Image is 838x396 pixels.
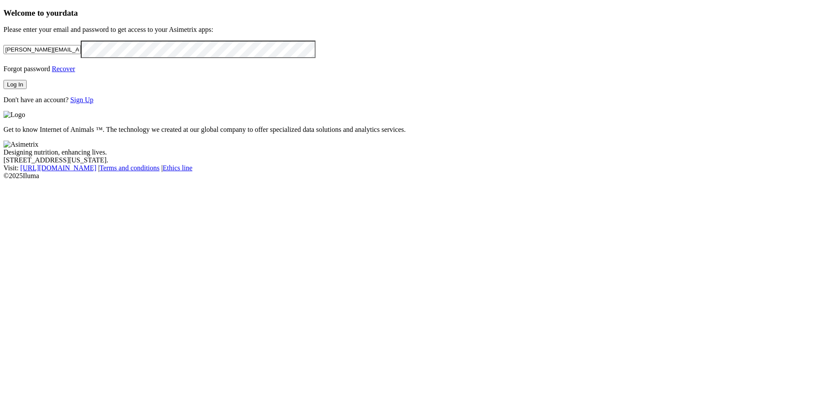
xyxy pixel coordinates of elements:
[3,96,835,104] p: Don't have an account?
[52,65,75,72] a: Recover
[3,26,835,34] p: Please enter your email and password to get access to your Asimetrix apps:
[3,126,835,134] p: Get to know Internet of Animals ™. The technology we created at our global company to offer speci...
[3,141,38,148] img: Asimetrix
[70,96,93,103] a: Sign Up
[3,45,81,54] input: Your email
[3,156,835,164] div: [STREET_ADDRESS][US_STATE].
[3,80,27,89] button: Log In
[3,172,835,180] div: © 2025 Iluma
[3,148,835,156] div: Designing nutrition, enhancing lives.
[163,164,192,172] a: Ethics line
[3,65,835,73] p: Forgot password
[100,164,160,172] a: Terms and conditions
[3,111,25,119] img: Logo
[62,8,78,17] span: data
[3,8,835,18] h3: Welcome to your
[21,164,96,172] a: [URL][DOMAIN_NAME]
[3,164,835,172] div: Visit : | |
